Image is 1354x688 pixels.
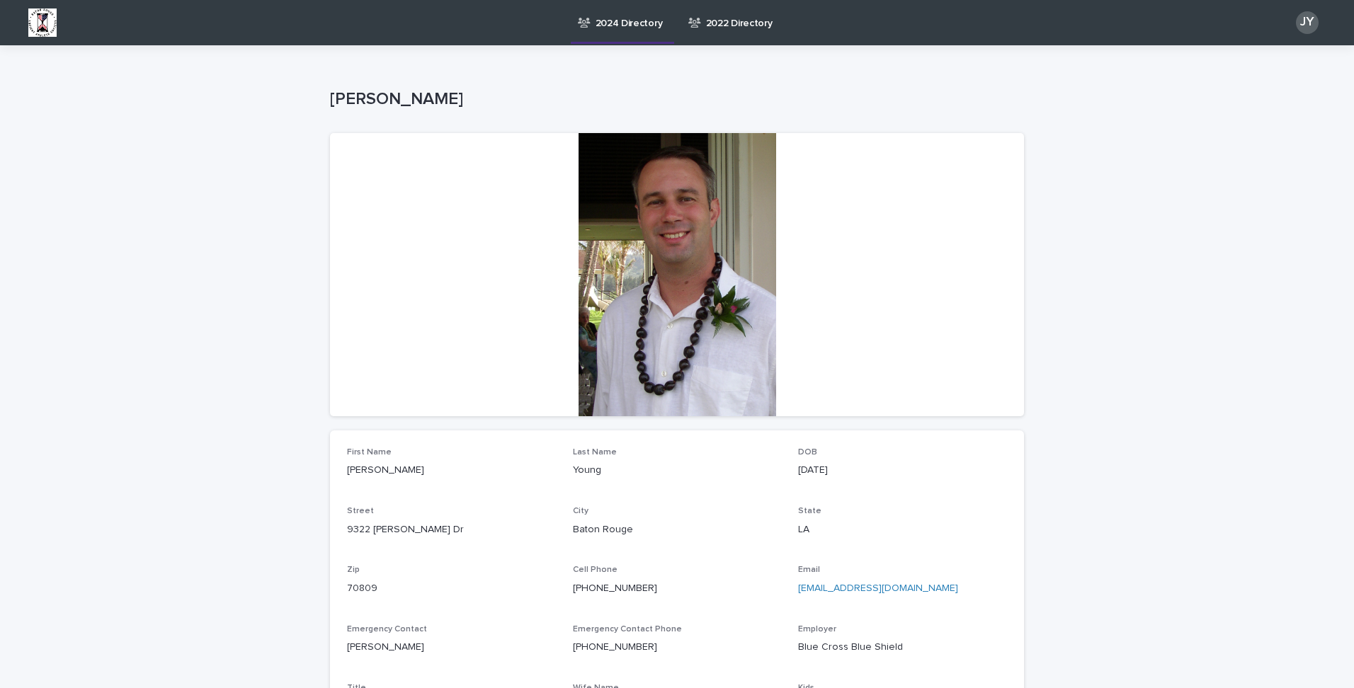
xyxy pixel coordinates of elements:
span: State [798,507,821,515]
p: [PERSON_NAME] [347,640,556,655]
p: [PERSON_NAME] [330,89,1018,110]
span: DOB [798,448,817,457]
p: 9322 [PERSON_NAME] Dr [347,522,556,537]
span: Emergency Contact [347,625,427,633]
a: [PHONE_NUMBER] [573,642,657,652]
a: [EMAIL_ADDRESS][DOMAIN_NAME] [798,583,958,593]
span: Emergency Contact Phone [573,625,682,633]
p: [DATE] [798,463,1007,478]
span: First Name [347,448,392,457]
p: Baton Rouge [573,522,782,537]
span: Zip [347,566,360,574]
span: City [573,507,588,515]
span: Last Name [573,448,617,457]
span: Email [798,566,820,574]
span: Street [347,507,374,515]
p: 70809 [347,581,556,596]
img: BsxibNoaTPe9uU9VL587 [28,8,57,37]
p: Blue Cross Blue Shield [798,640,1007,655]
span: Employer [798,625,836,633]
p: [PERSON_NAME] [347,463,556,478]
a: [PHONE_NUMBER] [573,583,657,593]
div: JY [1296,11,1319,34]
p: Young [573,463,782,478]
span: Cell Phone [573,566,618,574]
p: LA [798,522,1007,537]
